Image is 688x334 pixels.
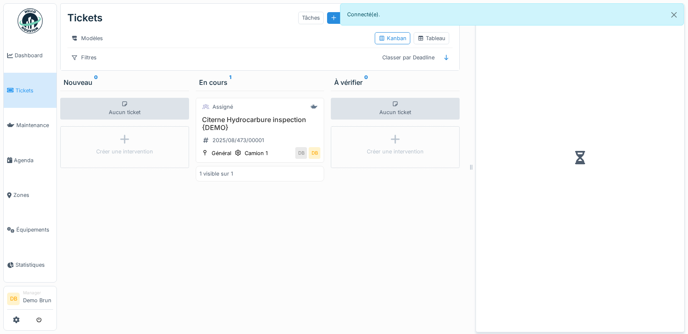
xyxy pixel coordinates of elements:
div: 1 visible sur 1 [199,170,233,178]
span: Statistiques [15,261,53,269]
span: Équipements [16,226,53,234]
div: Filtres [67,51,100,64]
sup: 0 [94,77,98,87]
button: Close [665,4,683,26]
span: Agenda [14,156,53,164]
a: Tickets [4,73,56,107]
a: Dashboard [4,38,56,73]
div: Manager [23,290,53,296]
a: Statistiques [4,247,56,282]
div: En cours [199,77,321,87]
span: Tickets [15,87,53,94]
div: Connecté(e). [340,3,684,25]
div: DB [295,147,307,159]
a: Équipements [4,212,56,247]
div: Créer un ticket [327,12,381,23]
div: Camion 1 [245,149,268,157]
div: À vérifier [334,77,456,87]
span: Dashboard [15,51,53,59]
sup: 1 [229,77,231,87]
a: DB ManagerDemo Brun [7,290,53,310]
div: Créer une intervention [367,148,424,156]
div: Tâches [298,12,324,24]
h3: Citerne Hydrocarbure inspection {DEMO} [199,116,321,132]
div: Général [212,149,231,157]
span: Maintenance [16,121,53,129]
a: Agenda [4,143,56,177]
div: Kanban [379,34,407,42]
div: DB [309,147,320,159]
div: Aucun ticket [331,98,460,120]
sup: 0 [364,77,368,87]
div: Nouveau [64,77,186,87]
li: DB [7,293,20,305]
div: Aucun ticket [60,98,189,120]
div: Classer par Deadline [379,51,438,64]
div: Tickets [67,7,102,29]
div: Modèles [67,32,107,44]
div: 2025/08/473/00001 [212,136,264,144]
img: Badge_color-CXgf-gQk.svg [18,8,43,33]
div: Créer une intervention [96,148,153,156]
div: Tableau [417,34,445,42]
a: Zones [4,178,56,212]
span: Zones [13,191,53,199]
div: Assigné [212,103,233,111]
li: Demo Brun [23,290,53,308]
a: Maintenance [4,108,56,143]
